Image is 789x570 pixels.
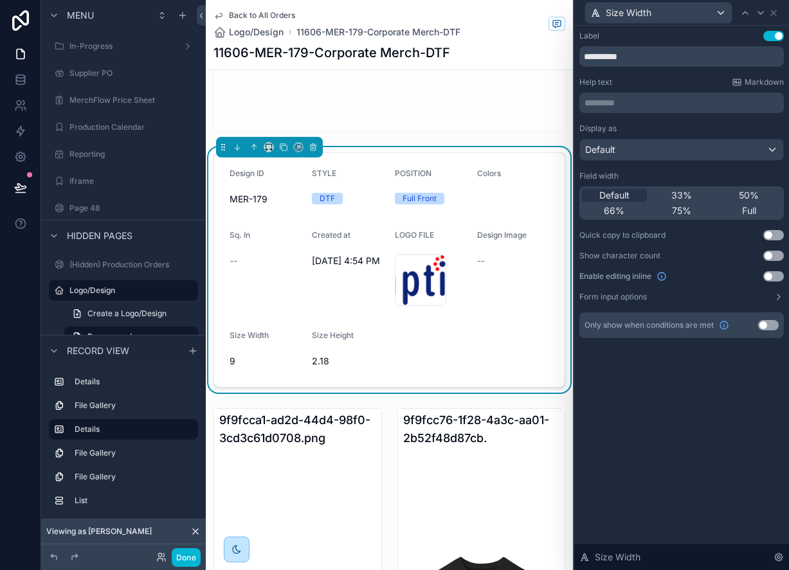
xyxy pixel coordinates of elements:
[230,254,237,267] span: --
[75,400,193,411] label: File Gallery
[49,198,198,218] a: Page 48
[49,36,198,57] a: In-Progress
[49,63,198,84] a: Supplier PO
[579,251,660,261] div: Show character count
[69,149,195,159] label: Reporting
[579,123,617,134] label: Display as
[49,254,198,275] a: (Hidden) Production Orders
[312,355,384,368] span: 2.18
[579,292,647,302] label: Form input options
[230,330,269,340] span: Size Width
[403,193,437,204] div: Full Front
[395,168,431,178] span: POSITION
[69,95,195,105] label: MerchFlow Price Sheet
[579,271,651,281] span: Enable editing inline
[595,551,640,564] span: Size Width
[477,254,485,267] span: --
[230,230,250,240] span: Sq. In
[172,548,201,567] button: Done
[67,344,129,357] span: Record view
[606,6,651,19] span: Size Width
[46,526,152,537] span: Viewing as [PERSON_NAME]
[604,204,624,217] span: 66%
[585,320,714,330] span: Only show when conditions are met
[64,303,198,324] a: Create a Logo/Design
[579,77,612,87] label: Help text
[320,193,335,204] div: DTF
[745,77,784,87] span: Markdown
[67,229,132,242] span: Hidden pages
[477,168,501,178] span: Colors
[671,189,692,202] span: 33%
[49,117,198,138] a: Production Calendar
[213,26,284,39] a: Logo/Design
[69,68,195,78] label: Supplier PO
[69,176,195,186] label: Iframe
[579,93,784,113] div: scrollable content
[312,230,350,240] span: Created at
[64,326,198,347] a: Base record
[579,31,599,41] div: Label
[229,10,295,21] span: Back to All Orders
[672,204,691,217] span: 75%
[312,254,384,267] span: [DATE] 4:54 PM
[87,308,167,319] span: Create a Logo/Design
[213,10,295,21] a: Back to All Orders
[75,424,188,434] label: Details
[312,168,336,178] span: STYLE
[213,44,450,62] h1: 11606-MER-179-Corporate Merch-DTF
[585,2,732,24] button: Size Width
[230,193,302,206] span: MER-179
[312,330,354,340] span: Size Height
[395,230,434,240] span: LOGO FILE
[732,77,784,87] a: Markdown
[579,139,784,161] button: Default
[69,260,195,270] label: (Hidden) Production Orders
[69,203,195,213] label: Page 48
[75,377,193,387] label: Details
[49,144,198,165] a: Reporting
[579,171,619,181] label: Field width
[49,90,198,111] a: MerchFlow Price Sheet
[67,9,94,22] span: Menu
[87,332,132,342] span: Base record
[742,204,756,217] span: Full
[579,230,666,240] div: Quick copy to clipboard
[75,495,193,506] label: List
[69,285,190,296] label: Logo/Design
[69,41,177,51] label: In-Progress
[230,168,264,178] span: Design ID
[75,448,193,458] label: File Gallery
[296,26,460,39] a: 11606-MER-179-Corporate Merch-DTF
[69,122,195,132] label: Production Calendar
[585,143,615,156] span: Default
[739,189,759,202] span: 50%
[49,280,198,301] a: Logo/Design
[230,355,302,368] span: 9
[75,472,193,482] label: File Gallery
[477,230,527,240] span: Design Image
[599,189,630,202] span: Default
[229,26,284,39] span: Logo/Design
[49,171,198,191] a: Iframe
[579,292,784,302] button: Form input options
[41,366,206,524] div: scrollable content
